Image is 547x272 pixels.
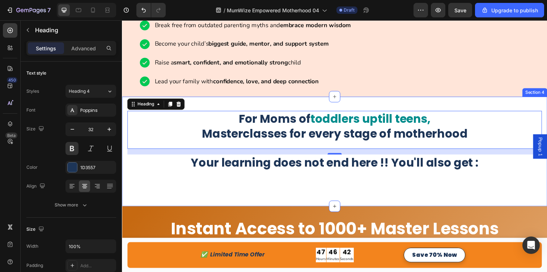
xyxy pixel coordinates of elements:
strong: smart, confident, and emotionally strong [53,39,169,47]
p: Hours [198,240,208,247]
div: Section 4 [410,70,433,77]
div: Padding [26,262,43,269]
div: Undo/Redo [136,3,166,17]
strong: biggest guide, mentor, and support system [88,20,211,28]
strong: confidence, love, and deep connection [93,58,201,66]
div: Show more [55,201,88,209]
div: 1D3557 [80,164,114,171]
div: Color [26,164,38,171]
p: Lead your family with [33,57,234,68]
span: ✅ Limited Time Offer [80,235,146,243]
span: MumWize Empowered Motherhood 04 [227,7,319,14]
iframe: To enrich screen reader interactions, please activate Accessibility in Grammarly extension settings [122,20,547,272]
div: 42 [222,232,237,240]
div: Align [26,181,47,191]
span: Heading 4 [69,88,90,95]
span: / [224,7,225,14]
p: Settings [36,45,56,52]
div: Size [26,124,46,134]
div: Width [26,243,38,250]
span: toddlers uptill teens, [192,92,315,109]
p: Advanced [71,45,96,52]
strong: embrace modern wisdom [161,1,234,9]
p: 7 [47,6,51,14]
h2: For Moms of Masterclasses for every stage of motherhood [5,92,429,124]
button: 7 [3,3,54,17]
button: Show more [26,198,116,212]
div: 47 [198,232,208,240]
h2: Your learning does not end here !! You'll also get : [5,137,429,154]
div: Upgrade to publish [481,7,538,14]
p: Minutes [209,240,222,247]
span: Popup 1 [423,119,431,138]
div: 450 [7,77,17,83]
div: Open Intercom Messenger [522,237,540,254]
button: Heading 4 [65,85,116,98]
span: Save [454,7,466,13]
p: Seconds [222,240,237,247]
div: Font [26,107,35,113]
div: Beta [5,133,17,138]
div: 46 [209,232,222,240]
input: Auto [66,240,116,253]
div: Heading [14,82,34,89]
div: Poppins [80,107,114,114]
p: Heading [35,26,113,34]
div: Text style [26,70,46,76]
span: Save 70% Now [296,235,342,244]
button: Upgrade to publish [475,3,544,17]
p: Become your child’s [33,18,234,30]
span: Draft [344,7,355,13]
p: Raise a child [33,38,234,49]
div: Size [26,225,46,234]
a: Save 70% Now [288,232,351,247]
button: Save [448,3,472,17]
div: Styles [26,88,39,95]
div: Add... [80,263,114,269]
